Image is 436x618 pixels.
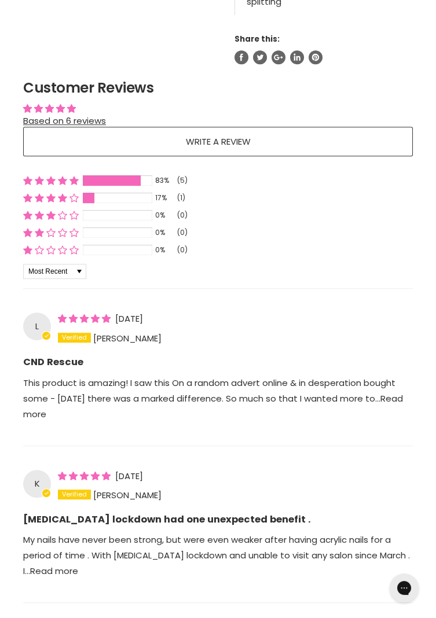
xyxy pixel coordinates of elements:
h2: Customer Reviews [23,78,413,98]
p: My nails have never been strong, but were even weaker after having acrylic nails for a period of ... [23,532,413,593]
span: [DATE] [115,470,143,482]
aside: Share this: [235,34,427,64]
span: [PERSON_NAME] [93,332,162,344]
div: Average rating is 4.83 stars [23,102,106,115]
a: Read more [23,392,403,420]
span: [DATE] [115,312,143,325]
span: [PERSON_NAME] [93,489,162,501]
div: 83% (5) reviews with 5 star rating [23,175,79,186]
div: L [23,312,51,340]
b: CND Rescue [23,347,413,369]
a: Write a review [23,127,413,156]
iframe: Gorgias live chat messenger [384,569,424,606]
a: Read more [30,565,78,577]
div: 83% [155,176,174,186]
div: (1) [177,193,185,203]
div: 17% (1) reviews with 4 star rating [23,193,79,203]
div: 17% [155,193,174,203]
div: K [23,470,51,498]
div: (5) [177,176,188,186]
span: 5 star review [58,470,113,482]
span: 5 star review [58,312,113,325]
select: Sort dropdown [23,264,86,279]
p: This product is amazing! I saw this On a random advert online & in desperation bought some - [DAT... [23,375,413,436]
span: Share this: [235,34,280,45]
a: Based on 6 reviews [23,115,106,127]
b: [MEDICAL_DATA] lockdown had one unexpected benefit . [23,504,413,526]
